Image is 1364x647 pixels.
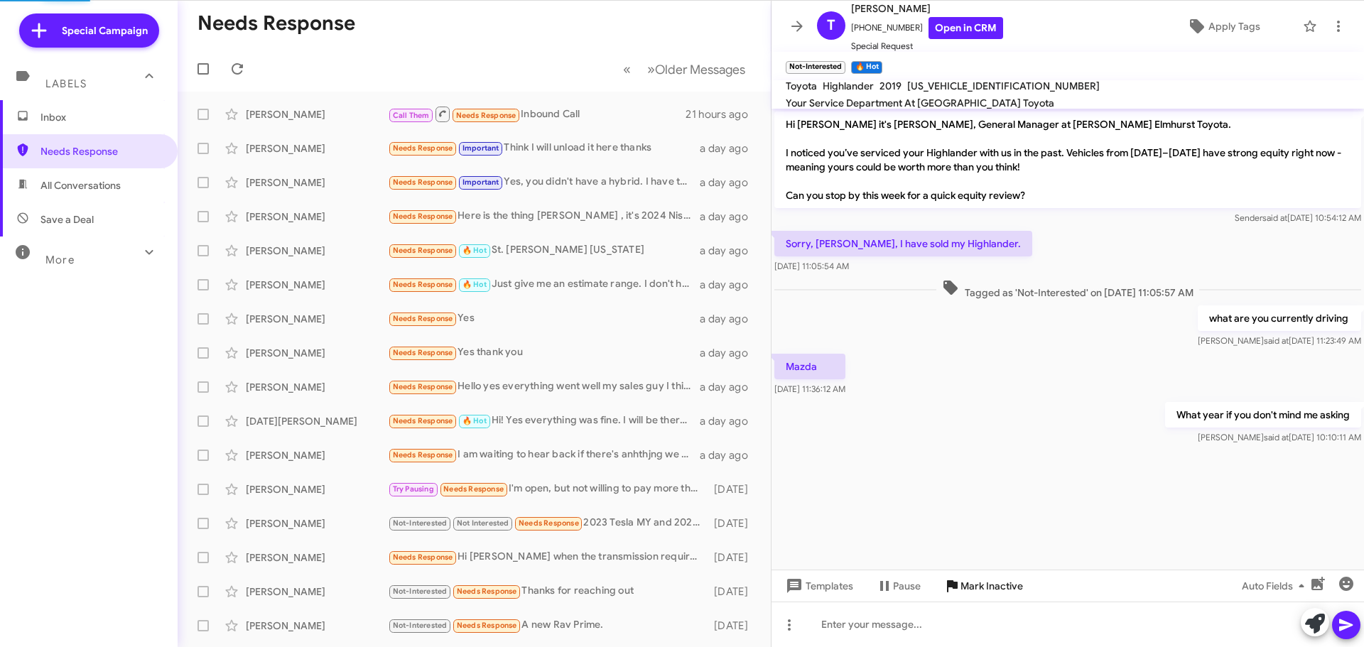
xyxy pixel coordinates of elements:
div: a day ago [700,380,759,394]
div: [DATE][PERSON_NAME] [246,414,388,428]
div: [PERSON_NAME] [246,210,388,224]
button: Mark Inactive [932,573,1034,599]
div: Just give me an estimate range. I don't have time to come in. If was high enough might consider a... [388,276,700,293]
div: a day ago [700,414,759,428]
nav: Page navigation example [615,55,754,84]
span: « [623,60,631,78]
button: Apply Tags [1150,13,1296,39]
small: Not-Interested [786,61,845,74]
span: Toyota [786,80,817,92]
div: Yes [388,310,700,327]
div: [DATE] [707,550,759,565]
p: What year if you don't mind me asking [1165,402,1361,428]
div: [DATE] [707,516,759,531]
span: 🔥 Hot [462,416,487,425]
span: [PERSON_NAME] [DATE] 10:10:11 AM [1198,432,1361,442]
div: [PERSON_NAME] [246,141,388,156]
span: » [647,60,655,78]
div: St. [PERSON_NAME] [US_STATE] [388,242,700,259]
a: Open in CRM [929,17,1003,39]
span: Important [462,143,499,153]
span: Needs Response [393,246,453,255]
span: More [45,254,75,266]
button: Templates [772,573,865,599]
span: Needs Response [393,416,453,425]
span: Needs Response [393,178,453,187]
span: Needs Response [40,144,161,158]
span: Needs Response [393,280,453,289]
div: [PERSON_NAME] [246,346,388,360]
div: [PERSON_NAME] [246,380,388,394]
div: a day ago [700,312,759,326]
span: Pause [893,573,921,599]
h1: Needs Response [197,12,355,35]
div: Thanks for reaching out [388,583,707,599]
span: said at [1262,212,1287,223]
div: Here is the thing [PERSON_NAME] , it's 2024 Nissan pathfinder S 4wd . Only 4k miles . Everybody g... [388,208,700,224]
span: Mark Inactive [960,573,1023,599]
a: Special Campaign [19,13,159,48]
div: [PERSON_NAME] [246,516,388,531]
div: [PERSON_NAME] [246,448,388,462]
span: T [827,14,835,37]
span: Needs Response [456,111,516,120]
div: a day ago [700,278,759,292]
div: [PERSON_NAME] [246,619,388,633]
span: Special Campaign [62,23,148,38]
span: Needs Response [393,143,453,153]
div: a day ago [700,210,759,224]
span: Needs Response [393,382,453,391]
span: Needs Response [393,212,453,221]
p: what are you currently driving [1198,305,1361,331]
div: I am waiting to hear back if there's anhthjng we can get me into. I'm in a complex situation with... [388,447,700,463]
span: Needs Response [457,621,517,630]
div: [PERSON_NAME] [246,585,388,599]
div: Yes, you didn't have a hybrid. I have taken your dealership off my list. [388,174,700,190]
div: a day ago [700,175,759,190]
span: Templates [783,573,853,599]
span: [DATE] 11:36:12 AM [774,384,845,394]
div: a day ago [700,448,759,462]
div: 21 hours ago [686,107,759,121]
div: [DATE] [707,482,759,496]
div: [PERSON_NAME] [246,482,388,496]
button: Pause [865,573,932,599]
span: [PERSON_NAME] [DATE] 11:23:49 AM [1198,335,1361,346]
div: I'm open, but not willing to pay more than I currently pay but also not willing to downsize. [388,481,707,497]
button: Previous [615,55,639,84]
span: said at [1264,335,1289,346]
div: a day ago [700,346,759,360]
div: a day ago [700,141,759,156]
span: 2019 [879,80,902,92]
div: Think I will unload it here thanks [388,140,700,156]
span: Important [462,178,499,187]
small: 🔥 Hot [851,61,882,74]
div: a day ago [700,244,759,258]
span: Sender [DATE] 10:54:12 AM [1235,212,1361,223]
span: Needs Response [393,450,453,460]
span: 🔥 Hot [462,246,487,255]
div: 2023 Tesla MY and 2024 Sportage PHEV. [388,515,707,531]
span: Highlander [823,80,874,92]
div: [PERSON_NAME] [246,175,388,190]
span: Not-Interested [393,621,448,630]
div: [PERSON_NAME] [246,244,388,258]
span: Needs Response [393,348,453,357]
div: Inbound Call [388,105,686,123]
span: Needs Response [393,553,453,562]
div: [PERSON_NAME] [246,550,388,565]
span: [DATE] 11:05:54 AM [774,261,849,271]
span: Save a Deal [40,212,94,227]
span: [PHONE_NUMBER] [851,17,1003,39]
div: [PERSON_NAME] [246,278,388,292]
span: Call Them [393,111,430,120]
span: Tagged as 'Not-Interested' on [DATE] 11:05:57 AM [936,279,1199,300]
span: All Conversations [40,178,121,192]
span: Labels [45,77,87,90]
p: Hi [PERSON_NAME] it's [PERSON_NAME], General Manager at [PERSON_NAME] Elmhurst Toyota. I noticed ... [774,112,1361,208]
span: Apply Tags [1208,13,1260,39]
div: A new Rav Prime. [388,617,707,634]
div: [PERSON_NAME] [246,107,388,121]
span: Not Interested [457,518,509,528]
p: Sorry, [PERSON_NAME], I have sold my Highlander. [774,231,1032,256]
